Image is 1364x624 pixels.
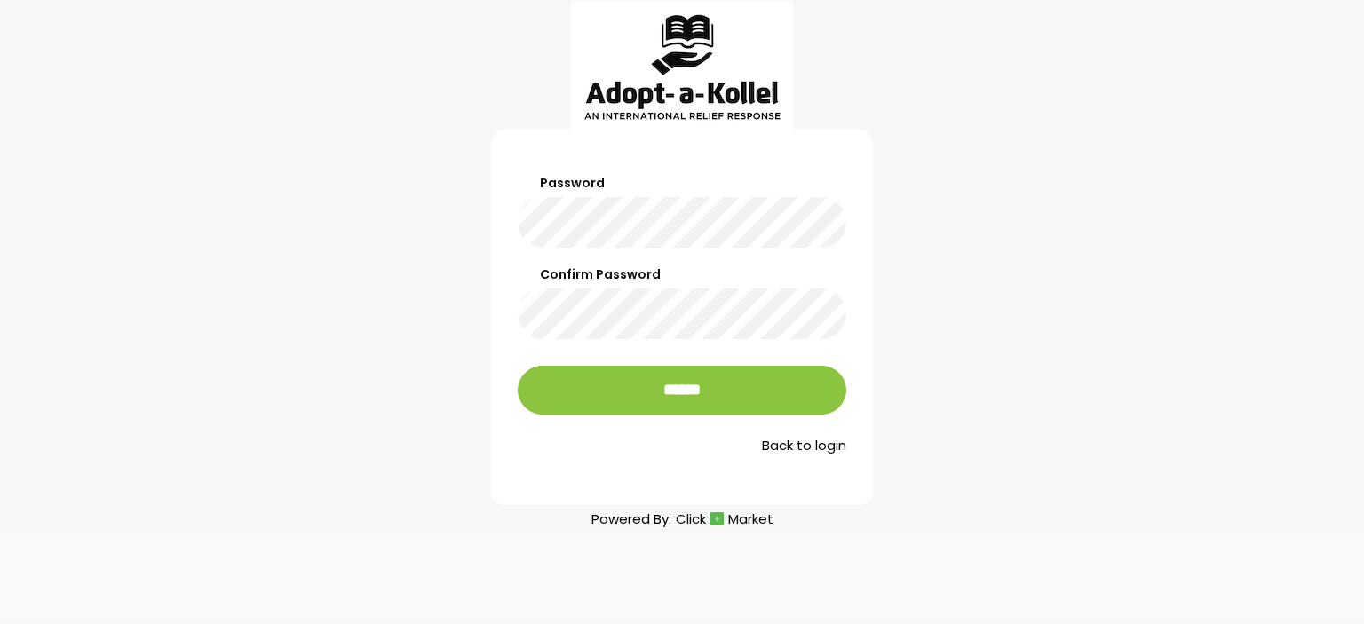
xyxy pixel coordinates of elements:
[710,512,724,525] img: cm_icon.png
[591,507,773,531] p: Powered By:
[518,436,846,456] a: Back to login
[518,174,846,193] label: Password
[518,265,846,284] label: Confirm Password
[676,507,773,531] a: ClickMarket
[571,2,793,130] img: aak_logo_sm.jpeg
